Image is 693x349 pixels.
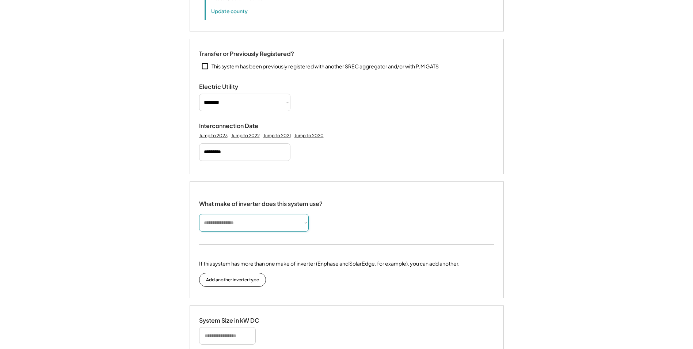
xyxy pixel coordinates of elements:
[199,133,228,139] div: Jump to 2023
[199,260,460,267] div: If this system has more than one make of inverter (Enphase and SolarEdge, for example), you can a...
[231,133,260,139] div: Jump to 2022
[199,122,272,130] div: Interconnection Date
[199,273,266,287] button: Add another inverter type
[199,50,294,58] div: Transfer or Previously Registered?
[211,7,248,15] button: Update county
[199,193,323,209] div: What make of inverter does this system use?
[263,133,291,139] div: Jump to 2021
[199,317,272,324] div: System Size in kW DC
[199,83,272,91] div: Electric Utility
[212,63,439,70] div: This system has been previously registered with another SREC aggregator and/or with PJM GATS
[294,133,324,139] div: Jump to 2020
